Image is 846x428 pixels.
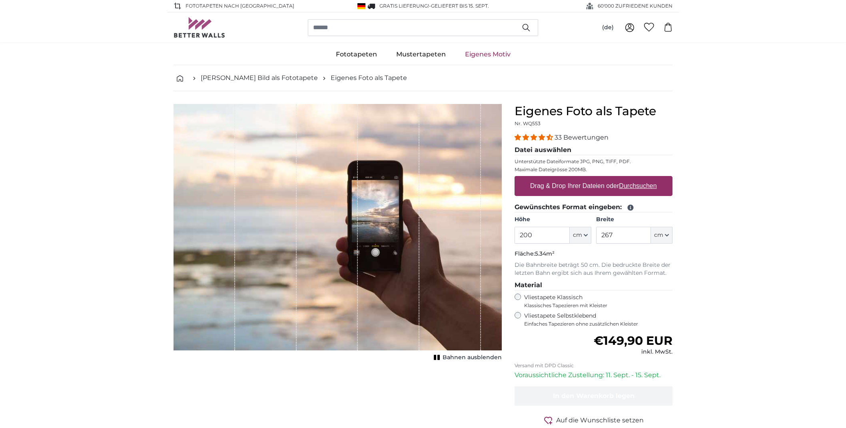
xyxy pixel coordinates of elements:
span: 4.33 stars [515,134,555,141]
span: In den Warenkorb legen [553,392,634,400]
img: Betterwalls [174,17,225,38]
u: Durchsuchen [619,182,657,189]
h1: Eigenes Foto als Tapete [515,104,672,118]
span: Bahnen ausblenden [443,354,502,362]
a: Mustertapeten [387,44,455,65]
span: Geliefert bis 15. Sept. [431,3,489,9]
p: Unterstützte Dateiformate JPG, PNG, TIFF, PDF. [515,158,672,165]
div: inkl. MwSt. [594,348,672,356]
label: Höhe [515,216,591,224]
label: Breite [596,216,672,224]
nav: breadcrumbs [174,65,672,91]
span: €149,90 EUR [594,333,672,348]
button: Bahnen ausblenden [431,352,502,363]
a: Fototapeten [326,44,387,65]
span: Fototapeten nach [GEOGRAPHIC_DATA] [186,2,294,10]
a: [PERSON_NAME] Bild als Fototapete [201,73,318,83]
span: Einfaches Tapezieren ohne zusätzlichen Kleister [524,321,672,327]
p: Maximale Dateigrösse 200MB. [515,166,672,173]
button: Auf die Wunschliste setzen [515,415,672,425]
img: Deutschland [357,3,365,9]
span: 5.34m² [535,250,555,257]
a: Eigenes Motiv [455,44,520,65]
legend: Material [515,280,672,290]
label: Vliestapete Selbstklebend [524,312,672,327]
div: 1 of 1 [174,104,502,363]
button: cm [651,227,672,244]
span: - [429,3,489,9]
legend: Gewünschtes Format eingeben: [515,202,672,212]
p: Fläche: [515,250,672,258]
p: Voraussichtliche Zustellung: 11. Sept. - 15. Sept. [515,370,672,380]
span: cm [573,231,582,239]
a: Eigenes Foto als Tapete [331,73,407,83]
p: Die Bahnbreite beträgt 50 cm. Die bedruckte Breite der letzten Bahn ergibt sich aus Ihrem gewählt... [515,261,672,277]
legend: Datei auswählen [515,145,672,155]
span: 60'000 ZUFRIEDENE KUNDEN [598,2,672,10]
span: 33 Bewertungen [555,134,609,141]
span: GRATIS Lieferung! [379,3,429,9]
button: cm [570,227,591,244]
span: cm [654,231,663,239]
p: Versand mit DPD Classic [515,362,672,369]
button: (de) [596,20,620,35]
span: Auf die Wunschliste setzen [556,416,644,425]
label: Vliestapete Klassisch [524,294,666,309]
label: Drag & Drop Ihrer Dateien oder [527,178,660,194]
button: In den Warenkorb legen [515,386,672,406]
span: Nr. WQ553 [515,120,541,126]
span: Klassisches Tapezieren mit Kleister [524,302,666,309]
